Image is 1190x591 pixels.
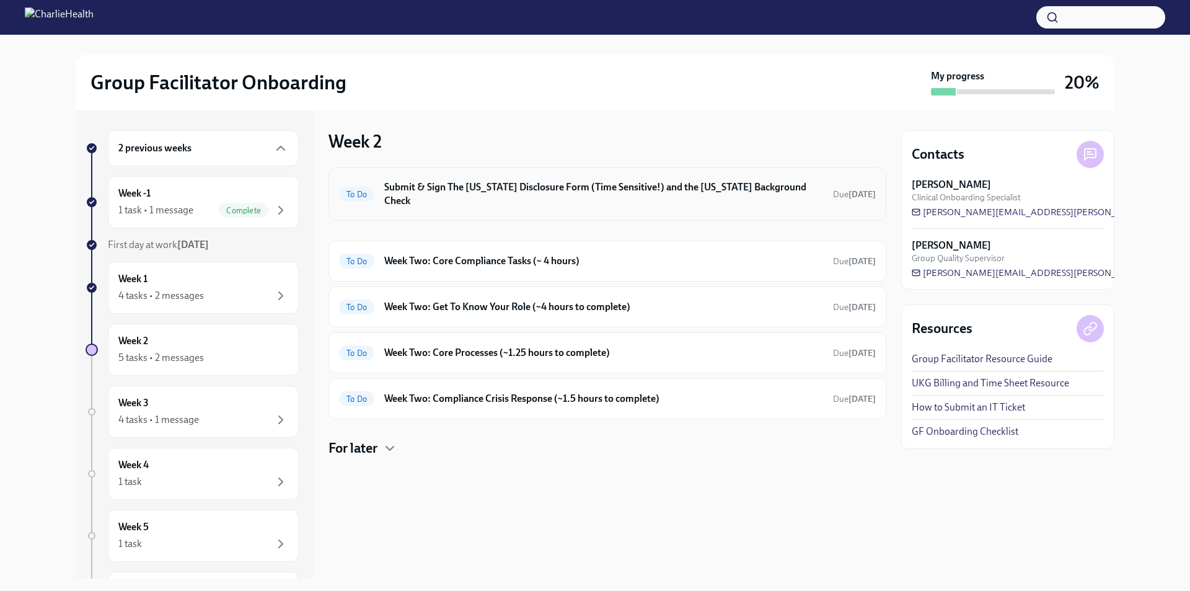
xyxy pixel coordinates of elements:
h6: Week Two: Core Compliance Tasks (~ 4 hours) [384,254,823,268]
span: First day at work [108,239,209,251]
h3: Week 2 [328,130,382,153]
a: GF Onboarding Checklist [912,425,1018,438]
span: September 22nd, 2025 10:00 [833,347,876,359]
strong: [DATE] [848,256,876,267]
a: UKG Billing and Time Sheet Resource [912,376,1069,390]
a: To DoWeek Two: Get To Know Your Role (~4 hours to complete)Due[DATE] [339,297,876,317]
strong: [DATE] [848,189,876,200]
span: September 22nd, 2025 10:00 [833,393,876,405]
a: Group Facilitator Resource Guide [912,352,1052,366]
a: Week 25 tasks • 2 messages [86,324,299,376]
span: To Do [339,394,374,404]
strong: [PERSON_NAME] [912,178,991,192]
span: To Do [339,257,374,266]
h6: Week 2 [118,334,148,348]
h6: Week -1 [118,187,151,200]
strong: [DATE] [848,394,876,404]
div: 4 tasks • 2 messages [118,289,204,303]
span: To Do [339,303,374,312]
h6: Week 1 [118,272,148,286]
a: Week -11 task • 1 messageComplete [86,176,299,228]
span: Complete [219,206,268,215]
strong: My progress [931,69,984,83]
div: 1 task [118,475,142,489]
a: Week 34 tasks • 1 message [86,386,299,438]
img: CharlieHealth [25,7,94,27]
a: To DoSubmit & Sign The [US_STATE] Disclosure Form (Time Sensitive!) and the [US_STATE] Background... [339,178,876,210]
a: To DoWeek Two: Compliance Crisis Response (~1.5 hours to complete)Due[DATE] [339,389,876,409]
span: Due [833,348,876,358]
span: To Do [339,349,374,358]
h6: Week Two: Get To Know Your Role (~4 hours to complete) [384,300,823,314]
span: September 22nd, 2025 10:00 [833,256,876,267]
h3: 20% [1065,71,1100,94]
h6: Submit & Sign The [US_STATE] Disclosure Form (Time Sensitive!) and the [US_STATE] Background Check [384,180,823,208]
strong: [DATE] [848,348,876,358]
span: Due [833,394,876,404]
div: 5 tasks • 2 messages [118,351,204,365]
span: Due [833,302,876,313]
h6: Week Two: Compliance Crisis Response (~1.5 hours to complete) [384,392,823,406]
a: How to Submit an IT Ticket [912,401,1025,414]
h4: Contacts [912,145,964,164]
a: Week 14 tasks • 2 messages [86,262,299,314]
div: For later [328,439,886,458]
strong: [PERSON_NAME] [912,239,991,252]
span: Clinical Onboarding Specialist [912,192,1021,203]
div: 2 previous weeks [108,130,299,166]
h6: 2 previous weeks [118,141,192,155]
h4: Resources [912,319,972,338]
h4: For later [328,439,377,458]
h2: Group Facilitator Onboarding [90,70,346,95]
span: To Do [339,190,374,199]
a: Week 41 task [86,448,299,500]
h6: Week 5 [118,520,149,534]
div: 4 tasks • 1 message [118,413,199,427]
h6: Week 4 [118,458,149,472]
span: September 17th, 2025 10:00 [833,189,876,200]
a: To DoWeek Two: Core Compliance Tasks (~ 4 hours)Due[DATE] [339,251,876,271]
div: 1 task • 1 message [118,203,193,217]
span: Group Quality Supervisor [912,252,1005,264]
a: To DoWeek Two: Core Processes (~1.25 hours to complete)Due[DATE] [339,343,876,363]
a: Week 51 task [86,510,299,562]
a: First day at work[DATE] [86,238,299,252]
strong: [DATE] [848,302,876,313]
div: 1 task [118,537,142,551]
span: Due [833,256,876,267]
h6: Week 3 [118,396,149,410]
strong: [DATE] [177,239,209,251]
h6: Week Two: Core Processes (~1.25 hours to complete) [384,346,823,360]
span: Due [833,189,876,200]
span: September 22nd, 2025 10:00 [833,301,876,313]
